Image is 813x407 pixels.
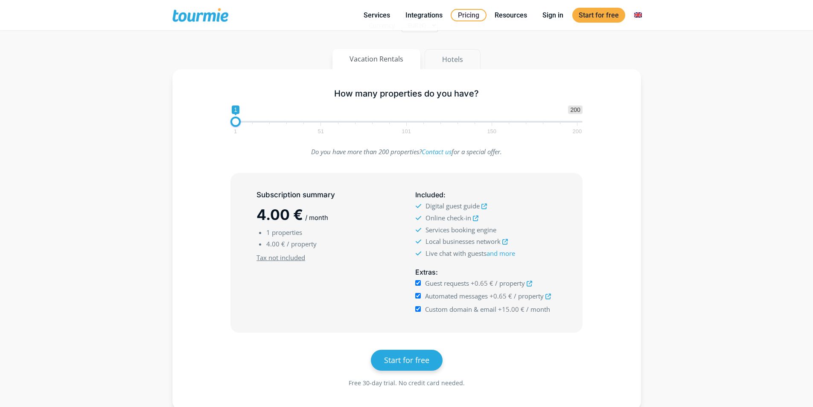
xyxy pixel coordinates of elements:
[425,305,496,313] span: Custom domain & email
[572,8,625,23] a: Start for free
[384,355,429,365] span: Start for free
[371,350,443,371] a: Start for free
[232,105,239,114] span: 1
[425,202,480,210] span: Digital guest guide
[536,10,570,20] a: Sign in
[514,292,544,300] span: / property
[425,292,488,300] span: Automated messages
[425,237,501,246] span: Local businesses network
[230,88,583,99] h5: How many properties do you have?
[425,279,469,287] span: Guest requests
[266,228,270,237] span: 1
[287,240,317,248] span: / property
[451,9,487,21] a: Pricing
[256,206,303,223] span: 4.00 €
[425,249,515,258] span: Live chat with guests
[495,279,525,287] span: / property
[233,129,238,133] span: 1
[415,190,443,199] span: Included
[272,228,302,237] span: properties
[357,10,396,20] a: Services
[488,10,533,20] a: Resources
[415,268,436,276] span: Extras
[422,147,452,156] a: Contact us
[266,240,285,248] span: 4.00 €
[425,225,496,234] span: Services booking engine
[487,249,515,258] a: and more
[568,105,582,114] span: 200
[230,146,583,158] p: Do you have more than 200 properties? for a special offer.
[425,214,471,222] span: Online check-in
[349,379,465,387] span: Free 30-day trial. No credit card needed.
[415,267,556,278] h5: :
[526,305,550,313] span: / month
[305,214,328,222] span: / month
[498,305,525,313] span: +15.00 €
[317,129,325,133] span: 51
[571,129,583,133] span: 200
[256,253,305,262] u: Tax not included
[415,190,556,200] h5: :
[332,49,420,69] button: Vacation Rentals
[490,292,512,300] span: +0.65 €
[256,190,397,200] h5: Subscription summary
[425,49,481,70] button: Hotels
[400,129,412,133] span: 101
[486,129,498,133] span: 150
[471,279,493,287] span: +0.65 €
[399,10,449,20] a: Integrations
